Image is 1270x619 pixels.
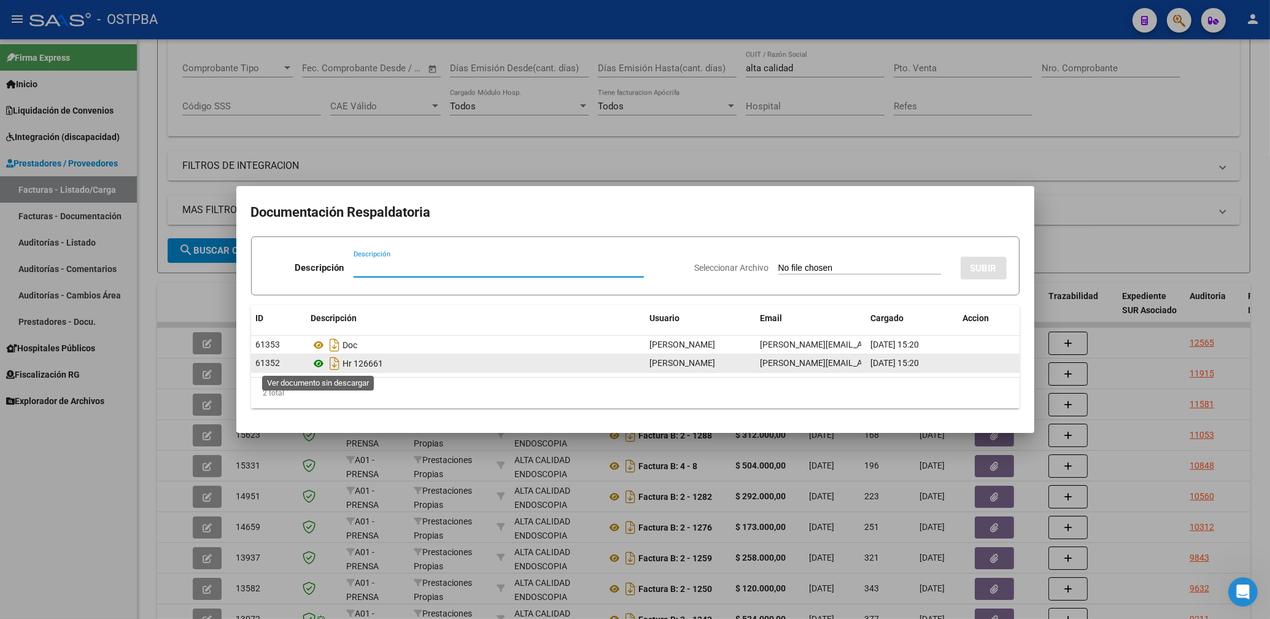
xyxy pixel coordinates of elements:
[961,257,1007,279] button: SUBIR
[251,305,306,332] datatable-header-cell: ID
[650,358,716,368] span: [PERSON_NAME]
[251,201,1020,224] h2: Documentación Respaldatoria
[650,340,716,349] span: [PERSON_NAME]
[256,313,264,323] span: ID
[327,354,343,373] i: Descargar documento
[963,313,989,323] span: Accion
[695,263,769,273] span: Seleccionar Archivo
[1228,577,1258,607] iframe: Intercom live chat
[970,263,997,274] span: SUBIR
[311,335,640,355] div: Doc
[645,305,756,332] datatable-header-cell: Usuario
[251,378,1020,408] div: 2 total
[761,313,783,323] span: Email
[306,305,645,332] datatable-header-cell: Descripción
[866,305,958,332] datatable-header-cell: Cargado
[871,340,920,349] span: [DATE] 15:20
[311,354,640,373] div: Hr 126661
[256,358,281,368] span: 61352
[756,305,866,332] datatable-header-cell: Email
[761,340,1028,349] span: [PERSON_NAME][EMAIL_ADDRESS][PERSON_NAME][DOMAIN_NAME]
[327,335,343,355] i: Descargar documento
[871,313,904,323] span: Cargado
[295,261,344,275] p: Descripción
[650,313,680,323] span: Usuario
[871,358,920,368] span: [DATE] 15:20
[311,313,357,323] span: Descripción
[256,340,281,349] span: 61353
[958,305,1020,332] datatable-header-cell: Accion
[761,358,1028,368] span: [PERSON_NAME][EMAIL_ADDRESS][PERSON_NAME][DOMAIN_NAME]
